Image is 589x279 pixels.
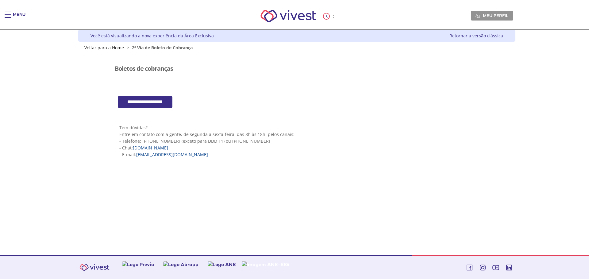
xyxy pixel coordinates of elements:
img: Logo ANS [208,261,236,268]
div: Menu [13,12,25,24]
img: Vivest [76,261,113,274]
img: Logo Abrapp [163,261,198,268]
span: > [125,45,131,51]
section: <span lang="pt-BR" dir="ltr">Cob360 - Area Restrita - Emprestimos</span> [115,96,479,108]
section: <span lang="pt-BR" dir="ltr">Visualizador do Conteúdo da Web</span> [115,56,479,90]
a: Voltar para a Home [84,45,124,51]
h3: Boletos de cobranças [115,65,173,72]
p: Tem dúvidas? Entre em contato com a gente, de segunda a sexta-feira, das 8h às 18h, pelos canais:... [119,124,475,158]
span: Meu perfil [483,13,508,18]
img: Vivest [254,3,323,29]
a: Meu perfil [471,11,513,20]
div: Vivest [74,30,515,255]
section: <span lang="pt-BR" dir="ltr">Visualizador do Conteúdo da Web</span> 1 [115,114,479,167]
img: Imagem ANS-SIG [242,261,289,268]
div: : [323,13,335,20]
a: Retornar à versão clássica [449,33,503,39]
a: [DOMAIN_NAME] [133,145,168,151]
span: 2ª Via de Boleto de Cobrança [132,45,193,51]
img: Meu perfil [475,14,480,18]
a: [EMAIL_ADDRESS][DOMAIN_NAME] [136,152,208,157]
div: Você está visualizando a nova experiência da Área Exclusiva [90,33,214,39]
img: Logo Previc [122,261,154,268]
